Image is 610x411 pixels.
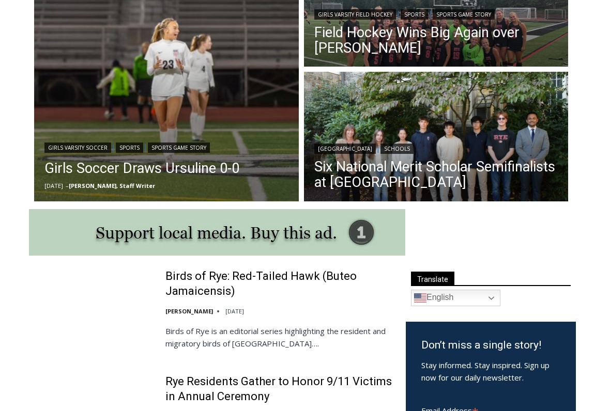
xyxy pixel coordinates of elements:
[314,25,558,56] a: Field Hockey Wins Big Again over [PERSON_NAME]
[225,308,244,315] time: [DATE]
[414,292,426,305] img: en
[109,30,149,85] div: Co-sponsored by Westchester County Parks
[314,144,376,154] a: [GEOGRAPHIC_DATA]
[249,100,501,129] a: Intern @ [DOMAIN_NAME]
[8,104,138,128] h4: [PERSON_NAME] Read Sanctuary Fall Fest: [DATE]
[106,65,152,123] div: "the precise, almost orchestrated movements of cutting and assembling sushi and [PERSON_NAME] mak...
[109,87,113,98] div: 1
[44,143,111,153] a: Girls Varsity Soccer
[314,10,396,20] a: Girls Varsity Field Hockey
[1,103,155,129] a: [PERSON_NAME] Read Sanctuary Fall Fest: [DATE]
[116,87,118,98] div: /
[401,10,428,20] a: Sports
[433,10,495,20] a: Sports Game Story
[165,325,392,350] p: Birds of Rye is an editorial series highlighting the resident and migratory birds of [GEOGRAPHIC_...
[411,272,454,286] span: Translate
[44,182,63,190] time: [DATE]
[165,308,213,315] a: [PERSON_NAME]
[270,103,479,126] span: Intern @ [DOMAIN_NAME]
[29,210,405,256] img: support local media, buy this ad
[37,272,150,356] img: Birds of Rye: Red-Tailed Hawk (Buteo Jamaicensis)
[1,1,103,103] img: s_800_29ca6ca9-f6cc-433c-a631-14f6620ca39b.jpeg
[3,106,101,146] span: Open Tues. - Sun. [PHONE_NUMBER]
[69,182,155,190] a: [PERSON_NAME], Staff Writer
[165,375,392,404] a: Rye Residents Gather to Honor 9/11 Victims in Annual Ceremony
[304,72,569,204] img: (PHOTO: Rye High School Principal Andrew Hara and Rye City School District Superintendent Dr. Tri...
[304,72,569,204] a: Read More Six National Merit Scholar Semifinalists at Rye High
[421,338,560,354] h3: Don’t miss a single story!
[116,143,143,153] a: Sports
[261,1,489,100] div: "[PERSON_NAME] and I covered the [DATE] Parade, which was a really eye opening experience as I ha...
[1,104,104,129] a: Open Tues. - Sun. [PHONE_NUMBER]
[165,270,392,299] a: Birds of Rye: Red-Tailed Hawk (Buteo Jamaicensis)
[44,159,239,179] a: Girls Soccer Draws Ursuline 0-0
[421,359,560,384] p: Stay informed. Stay inspired. Sign up now for our daily newsletter.
[66,182,69,190] span: –
[380,144,414,154] a: Schools
[121,87,126,98] div: 6
[44,141,239,153] div: | |
[314,160,558,191] a: Six National Merit Scholar Semifinalists at [GEOGRAPHIC_DATA]
[148,143,210,153] a: Sports Game Story
[314,8,558,20] div: | |
[411,290,500,307] a: English
[314,142,558,154] div: |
